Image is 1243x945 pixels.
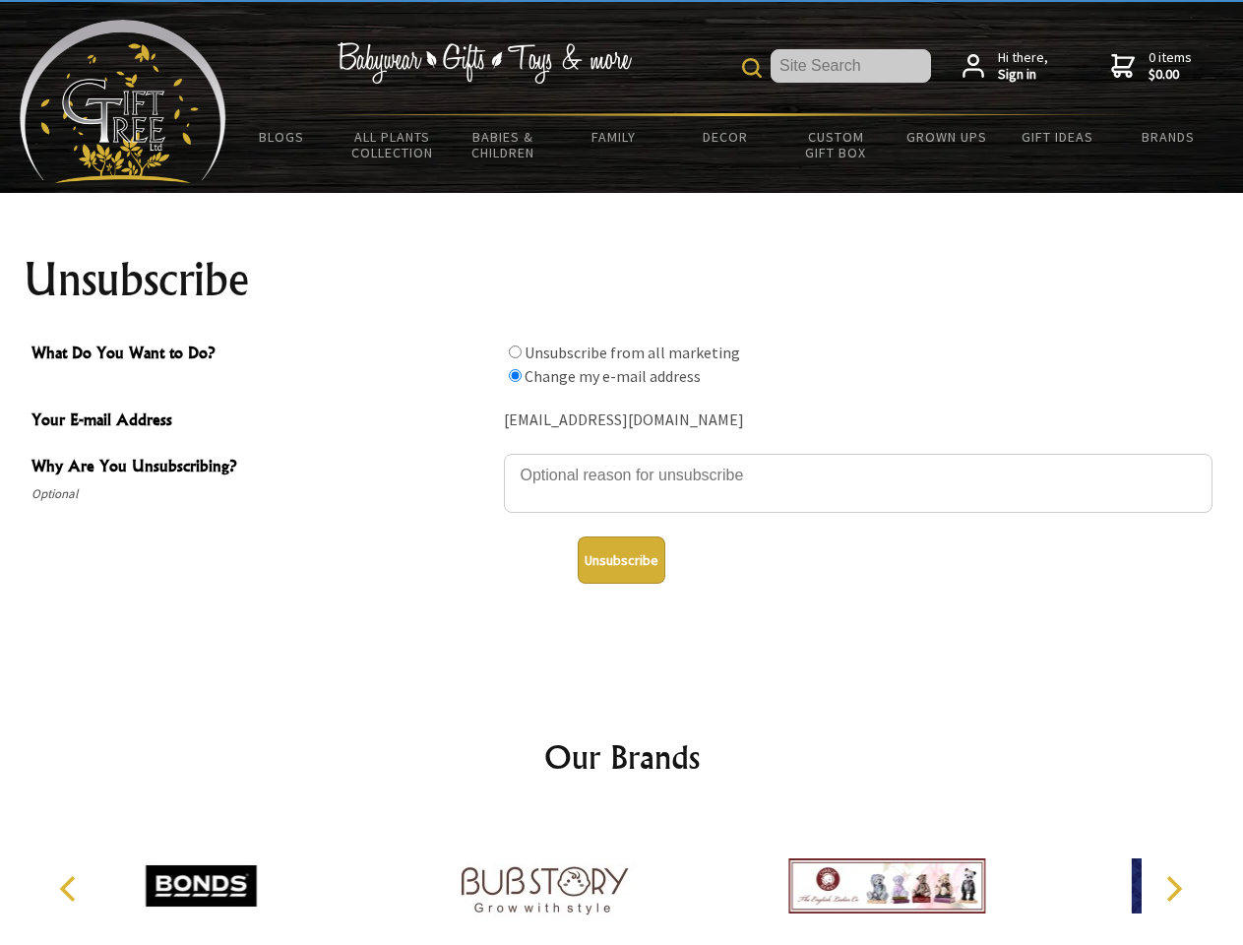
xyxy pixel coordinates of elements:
label: Unsubscribe from all marketing [525,343,740,362]
span: Hi there, [998,49,1048,84]
a: All Plants Collection [338,116,449,173]
a: Babies & Children [448,116,559,173]
span: Your E-mail Address [31,408,494,436]
button: Next [1151,867,1195,911]
input: Site Search [771,49,931,83]
strong: $0.00 [1149,66,1192,84]
img: product search [742,58,762,78]
a: Custom Gift Box [780,116,892,173]
div: [EMAIL_ADDRESS][DOMAIN_NAME] [504,406,1212,436]
button: Previous [49,867,93,911]
strong: Sign in [998,66,1048,84]
input: What Do You Want to Do? [509,369,522,382]
span: Why Are You Unsubscribing? [31,454,494,482]
a: Hi there,Sign in [963,49,1048,84]
h2: Our Brands [39,733,1205,781]
img: Babywear - Gifts - Toys & more [337,42,632,84]
span: Optional [31,482,494,506]
a: Brands [1113,116,1224,157]
img: Babyware - Gifts - Toys and more... [20,20,226,183]
span: 0 items [1149,48,1192,84]
a: 0 items$0.00 [1111,49,1192,84]
button: Unsubscribe [578,536,665,584]
a: Family [559,116,670,157]
textarea: Why Are You Unsubscribing? [504,454,1212,513]
a: Grown Ups [891,116,1002,157]
label: Change my e-mail address [525,366,701,386]
a: Decor [669,116,780,157]
a: Gift Ideas [1002,116,1113,157]
input: What Do You Want to Do? [509,346,522,358]
h1: Unsubscribe [24,256,1220,303]
a: BLOGS [226,116,338,157]
span: What Do You Want to Do? [31,341,494,369]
